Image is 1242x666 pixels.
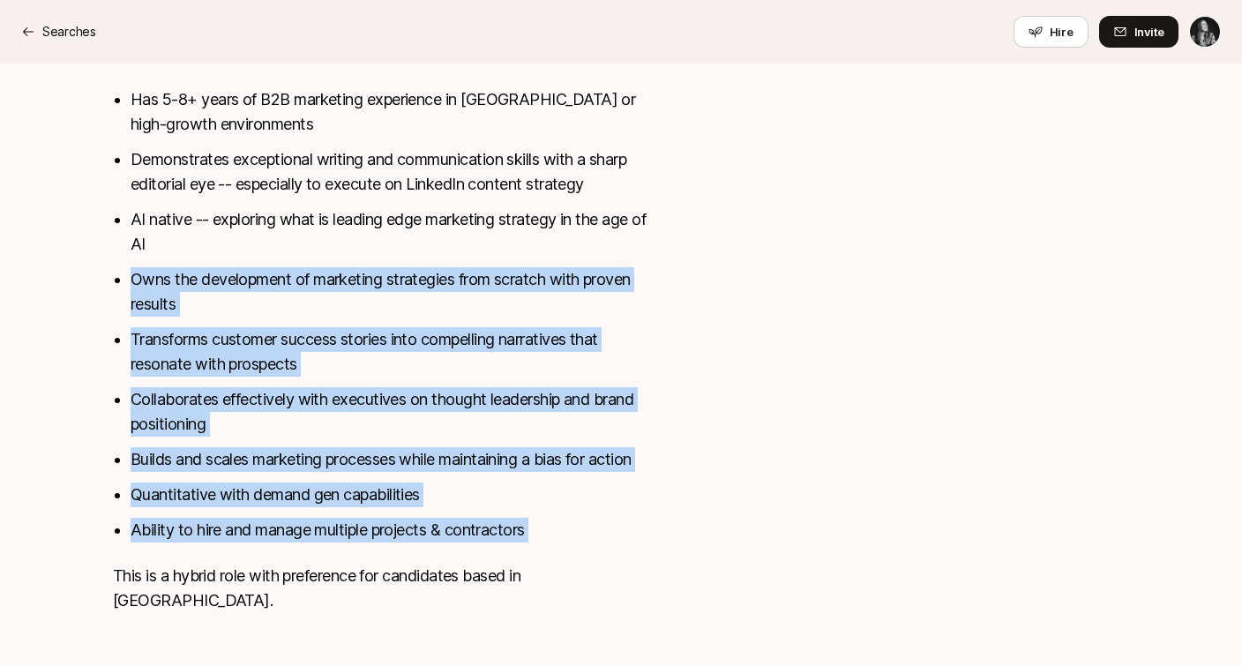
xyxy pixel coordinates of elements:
[131,483,649,507] li: Quantitative with demand gen capabilities
[1050,23,1074,41] span: Hire
[131,207,649,257] li: AI native -- exploring what is leading edge marketing strategy in the age of AI
[1134,23,1164,41] span: Invite
[131,87,649,137] li: Has 5-8+ years of B2B marketing experience in [GEOGRAPHIC_DATA] or high-growth environments
[131,327,649,377] li: Transforms customer success stories into compelling narratives that resonate with prospects
[131,267,649,317] li: Owns the development of marketing strategies from scratch with proven results
[1190,17,1220,47] img: Mac Hasley
[131,518,649,543] li: Ability to hire and manage multiple projects & contractors
[131,147,649,197] li: Demonstrates exceptional writing and communication skills with a sharp editorial eye -- especiall...
[131,387,649,437] li: Collaborates effectively with executives on thought leadership and brand positioning
[1014,16,1089,48] button: Hire
[113,564,649,613] p: This is a hybrid role with preference for candidates based in [GEOGRAPHIC_DATA].
[42,21,96,42] p: Searches
[1099,16,1178,48] button: Invite
[1189,16,1221,48] button: Mac Hasley
[131,447,649,472] li: Builds and scales marketing processes while maintaining a bias for action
